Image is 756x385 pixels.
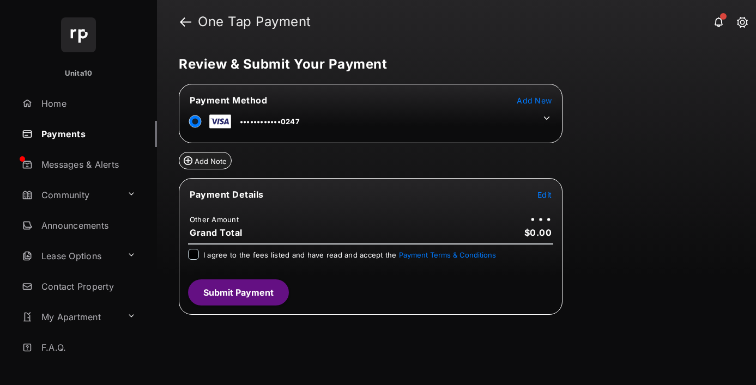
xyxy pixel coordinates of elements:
[198,15,311,28] strong: One Tap Payment
[203,250,496,259] span: I agree to the fees listed and have read and accept the
[240,117,300,126] span: ••••••••••••0247
[17,304,123,330] a: My Apartment
[189,215,239,224] td: Other Amount
[179,58,725,71] h5: Review & Submit Your Payment
[517,95,552,106] button: Add New
[190,95,267,106] span: Payment Method
[17,90,157,117] a: Home
[517,96,552,105] span: Add New
[17,121,157,147] a: Payments
[17,334,157,360] a: F.A.Q.
[179,152,232,169] button: Add Note
[537,189,552,200] button: Edit
[65,68,93,79] p: Unita10
[17,273,157,300] a: Contact Property
[537,190,552,199] span: Edit
[61,17,96,52] img: svg+xml;base64,PHN2ZyB4bWxucz0iaHR0cDovL3d3dy53My5vcmcvMjAwMC9zdmciIHdpZHRoPSI2NCIgaGVpZ2h0PSI2NC...
[17,212,157,239] a: Announcements
[17,182,123,208] a: Community
[17,151,157,178] a: Messages & Alerts
[190,189,264,200] span: Payment Details
[17,243,123,269] a: Lease Options
[524,227,552,238] span: $0.00
[399,250,496,259] button: I agree to the fees listed and have read and accept the
[188,279,289,305] button: Submit Payment
[190,227,243,238] span: Grand Total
